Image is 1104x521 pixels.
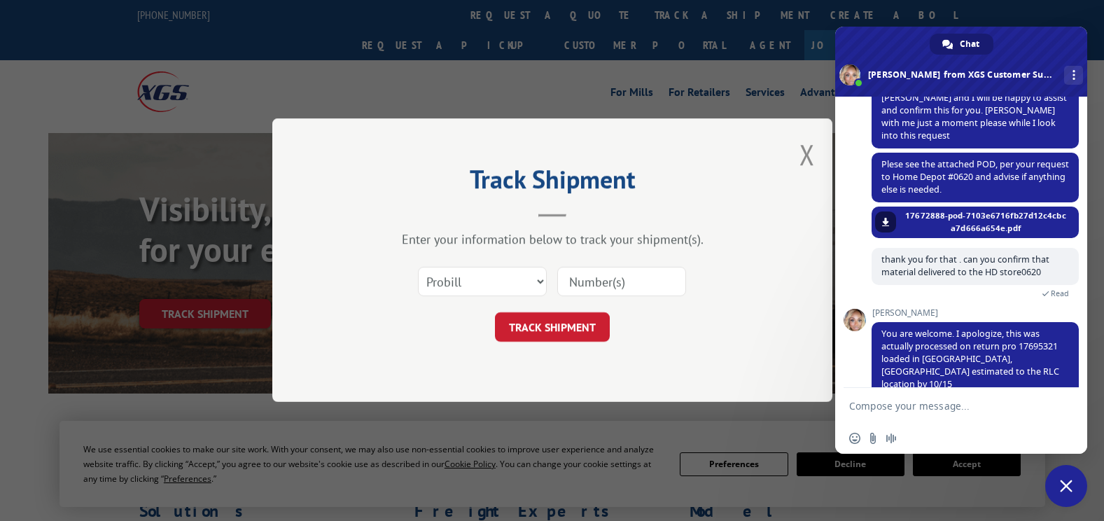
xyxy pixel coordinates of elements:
div: Chat [930,34,993,55]
div: Close chat [1045,465,1087,507]
span: [PERSON_NAME] [872,308,1079,318]
input: Number(s) [557,268,686,297]
h2: Track Shipment [342,169,762,196]
span: Plese see the attached POD, per your request to Home Depot #0620 and advise if anything else is n... [881,158,1069,195]
span: thank you for that . can you confirm that material delivered to the HD store0620 [881,253,1049,278]
button: TRACK SHIPMENT [495,313,610,342]
span: Read [1051,289,1069,298]
span: Send a file [867,433,879,444]
span: Audio message [886,433,897,444]
button: Close modal [799,136,815,173]
span: Chat [960,34,979,55]
span: Insert an emoji [849,433,860,444]
span: You are welcome. I apologize, this was actually processed on return pro 17695321 loaded in [GEOGR... [881,328,1059,390]
span: 17672888-pod-7103e6716fb27d12c4cbca7d666a654e.pdf [903,209,1068,235]
div: Enter your information below to track your shipment(s). [342,232,762,248]
textarea: Compose your message... [849,400,1042,412]
div: More channels [1064,66,1083,85]
span: Good Afternoon! Thank You for contacting Xpress Global Systems. My name is [PERSON_NAME] and I wi... [881,67,1067,141]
